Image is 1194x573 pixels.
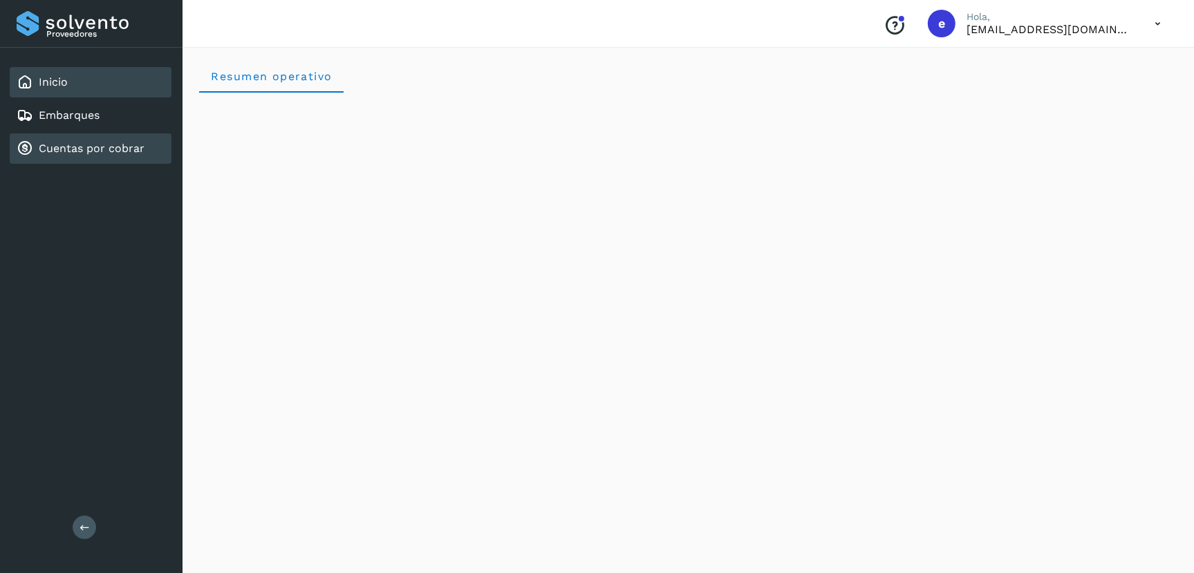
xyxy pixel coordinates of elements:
[10,67,171,97] div: Inicio
[210,70,333,83] span: Resumen operativo
[10,133,171,164] div: Cuentas por cobrar
[46,29,166,39] p: Proveedores
[39,142,144,155] a: Cuentas por cobrar
[39,109,100,122] a: Embarques
[967,23,1132,36] p: ebenezer5009@gmail.com
[39,75,68,88] a: Inicio
[10,100,171,131] div: Embarques
[967,11,1132,23] p: Hola,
